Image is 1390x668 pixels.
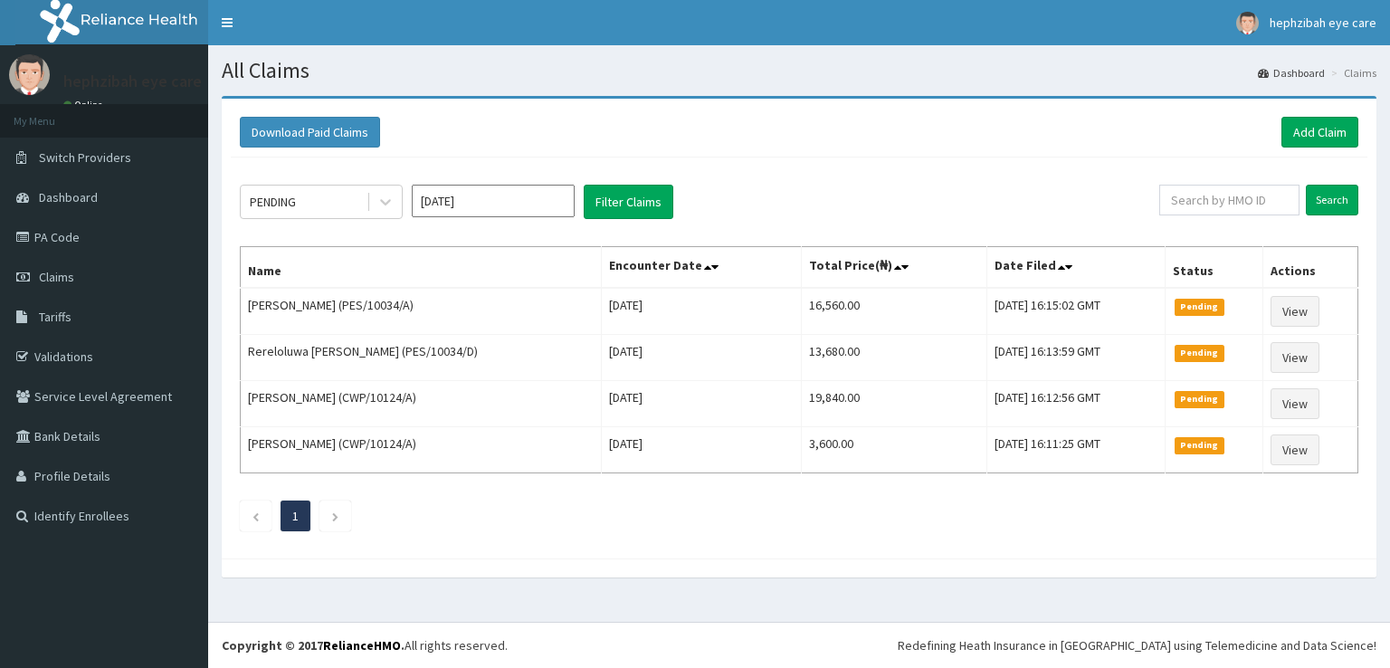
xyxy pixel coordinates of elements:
td: [DATE] 16:12:56 GMT [986,381,1165,427]
td: 13,680.00 [801,335,986,381]
span: Tariffs [39,309,71,325]
th: Total Price(₦) [801,247,986,289]
td: Rereloluwa [PERSON_NAME] (PES/10034/D) [241,335,602,381]
th: Status [1166,247,1263,289]
td: 3,600.00 [801,427,986,473]
td: [DATE] [602,427,802,473]
img: User Image [1236,12,1259,34]
th: Date Filed [986,247,1165,289]
td: 16,560.00 [801,288,986,335]
a: Page 1 is your current page [292,508,299,524]
th: Actions [1263,247,1358,289]
a: Previous page [252,508,260,524]
th: Encounter Date [602,247,802,289]
td: [DATE] [602,288,802,335]
input: Search [1306,185,1358,215]
p: hephzibah eye care [63,73,202,90]
td: [DATE] 16:15:02 GMT [986,288,1165,335]
span: hephzibah eye care [1270,14,1376,31]
a: Next page [331,508,339,524]
input: Search by HMO ID [1159,185,1300,215]
td: [DATE] 16:11:25 GMT [986,427,1165,473]
a: Online [63,99,107,111]
td: [PERSON_NAME] (PES/10034/A) [241,288,602,335]
a: Dashboard [1258,65,1325,81]
li: Claims [1327,65,1376,81]
a: RelianceHMO [323,637,401,654]
span: Pending [1175,345,1224,361]
footer: All rights reserved. [208,622,1390,668]
td: [PERSON_NAME] (CWP/10124/A) [241,427,602,473]
td: [DATE] [602,335,802,381]
td: [DATE] 16:13:59 GMT [986,335,1165,381]
a: View [1271,388,1319,419]
img: User Image [9,54,50,95]
strong: Copyright © 2017 . [222,637,405,654]
th: Name [241,247,602,289]
button: Filter Claims [584,185,673,219]
input: Select Month and Year [412,185,575,217]
span: Pending [1175,299,1224,315]
div: Redefining Heath Insurance in [GEOGRAPHIC_DATA] using Telemedicine and Data Science! [898,636,1376,654]
span: Pending [1175,391,1224,407]
td: [PERSON_NAME] (CWP/10124/A) [241,381,602,427]
a: View [1271,434,1319,465]
h1: All Claims [222,59,1376,82]
span: Switch Providers [39,149,131,166]
button: Download Paid Claims [240,117,380,148]
a: Add Claim [1281,117,1358,148]
span: Pending [1175,437,1224,453]
a: View [1271,296,1319,327]
td: [DATE] [602,381,802,427]
span: Dashboard [39,189,98,205]
span: Claims [39,269,74,285]
a: View [1271,342,1319,373]
div: PENDING [250,193,296,211]
td: 19,840.00 [801,381,986,427]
